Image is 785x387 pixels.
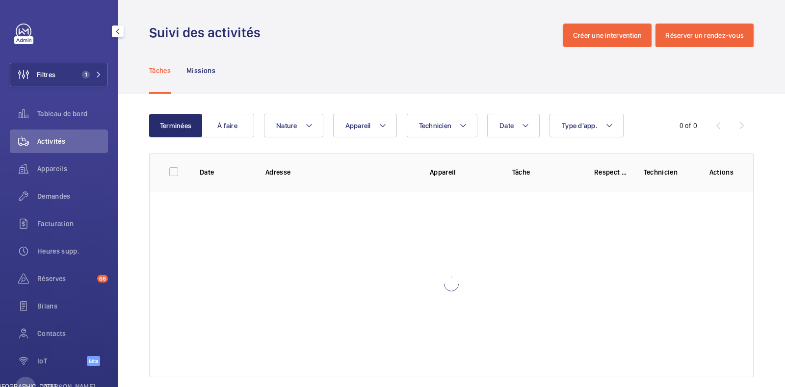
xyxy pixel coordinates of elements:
p: Date [200,167,250,177]
p: Missions [186,66,215,76]
font: Facturation [37,220,74,228]
font: Filtres [37,71,55,78]
font: Appareils [37,165,67,173]
font: Contacts [37,330,66,337]
font: Réserves [37,275,66,283]
span: Appareil [345,122,371,129]
font: Demandes [37,192,71,200]
font: IoT [37,357,47,365]
font: 1 [85,71,87,78]
span: Technicien [419,122,452,129]
div: 0 of 0 [680,121,697,130]
button: À faire [201,114,254,137]
font: Bêta [89,358,98,364]
p: Tâche [512,167,579,177]
h1: Suivi des activités [149,24,266,42]
font: Heures supp. [37,247,79,255]
button: Créer une intervention [563,24,652,47]
button: Nature [264,114,323,137]
font: Activités [37,137,65,145]
button: Terminées [149,114,202,137]
p: Technicien [644,167,694,177]
p: Respect délai [594,167,628,177]
p: Actions [709,167,733,177]
button: Appareil [333,114,397,137]
button: Réserver un rendez-vous [655,24,754,47]
font: Tableau de bord [37,110,87,118]
font: 66 [99,275,106,282]
p: Adresse [265,167,414,177]
button: Technicien [407,114,478,137]
button: Filtres1 [10,63,108,86]
p: Appareil [430,167,497,177]
span: Type d'app. [562,122,598,129]
font: Bilans [37,302,57,310]
span: Date [499,122,514,129]
button: Type d'app. [549,114,624,137]
button: Date [487,114,540,137]
p: Tâches [149,66,171,76]
span: Nature [276,122,297,129]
